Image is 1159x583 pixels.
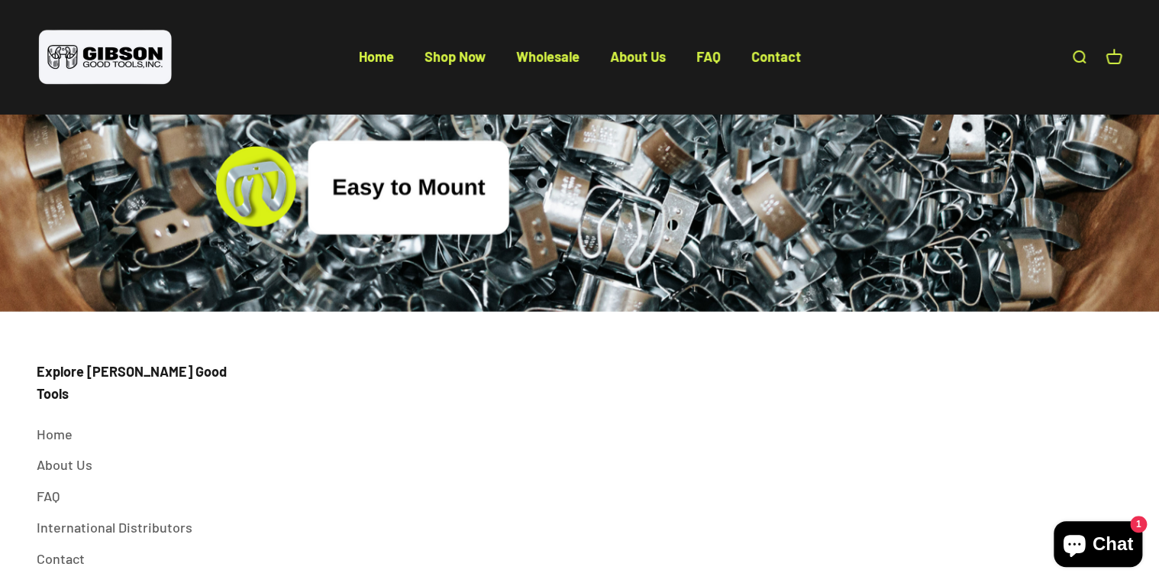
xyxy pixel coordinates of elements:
[37,361,228,405] p: Explore [PERSON_NAME] Good Tools
[37,548,85,570] a: Contact
[425,48,486,65] a: Shop Now
[1049,521,1147,571] inbox-online-store-chat: Shopify online store chat
[751,48,801,65] a: Contact
[37,485,60,507] a: FAQ
[696,48,721,65] a: FAQ
[37,454,92,476] a: About Us
[610,48,666,65] a: About Us
[516,48,579,65] a: Wholesale
[359,48,394,65] a: Home
[37,517,192,539] a: International Distributors
[37,423,73,445] a: Home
